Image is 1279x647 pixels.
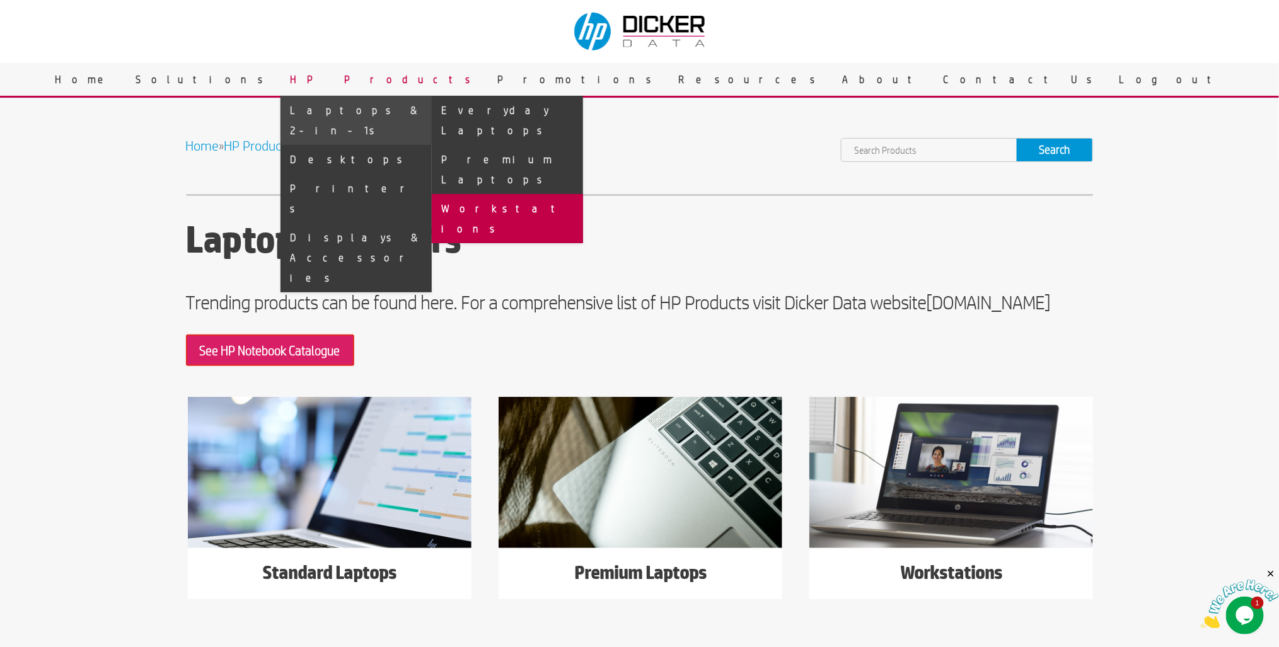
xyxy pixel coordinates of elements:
[186,138,398,153] span: » »
[186,335,354,366] a: See HP Notebook Catalogue
[669,63,833,96] a: Resources
[45,63,126,96] a: Home
[499,561,782,590] h4: Premium Laptops
[809,561,1093,590] h4: Workstations
[842,139,1017,161] input: Search Products
[186,292,1094,319] h5: Trending products can be found here. For a comprehensive list of HP Products visit Dicker Data we...
[281,145,432,174] a: Desktops
[188,561,472,590] h4: Standard Laptops
[224,138,292,153] a: HP Products
[1110,63,1234,96] a: Logout
[186,138,219,153] a: Home
[281,223,432,292] a: Displays & Accessories
[432,145,583,194] a: Premium Laptops
[126,63,281,96] a: Solutions
[432,96,583,145] a: Everyday Laptops
[1017,139,1092,161] input: Search
[281,174,432,223] a: Printers
[1201,568,1279,628] iframe: chat widget
[488,63,669,96] a: Promotions
[567,6,715,57] img: Dicker Data & HP
[833,63,934,96] a: About
[432,194,583,243] a: Workstations
[281,63,488,96] a: HP Products
[934,63,1110,96] a: Contact Us
[186,219,1094,266] h1: Laptops & 2-in-1s
[927,291,1051,313] a: [DOMAIN_NAME]
[281,96,432,145] a: Laptops & 2-in-1s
